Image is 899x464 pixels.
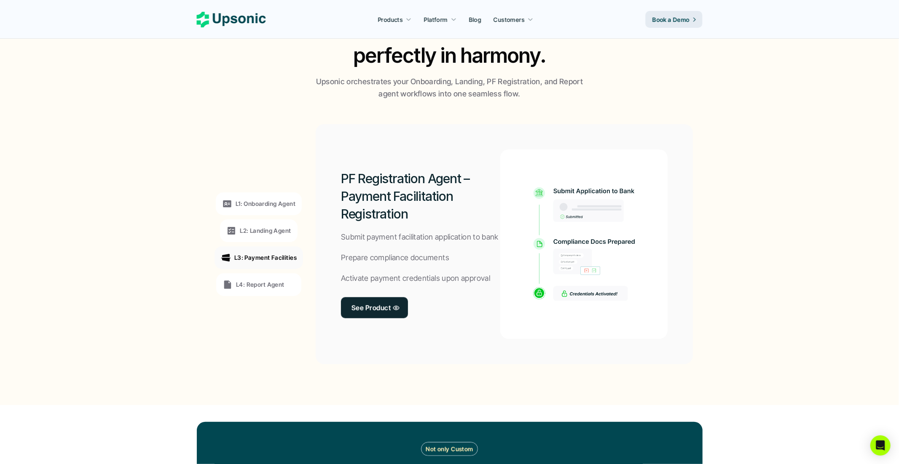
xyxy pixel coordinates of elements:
h2: Four seamless agentic workflows, perfectly in harmony. [288,13,612,69]
p: Activate payment credentials upon approval [341,272,490,285]
p: L3: Payment Facilities [234,253,297,262]
p: L1: Onboarding Agent [236,199,295,208]
p: See Product [352,301,391,314]
p: Not only Custom [426,445,473,453]
p: L2: Landing Agent [240,226,291,235]
h2: PF Registration Agent – Payment Facilitation Registration [341,170,500,223]
p: Upsonic orchestrates your Onboarding, Landing, PF Registration, and Report agent workflows into o... [313,76,587,100]
p: Blog [469,15,481,24]
p: Book a Demo [652,15,690,24]
a: Book a Demo [646,11,703,28]
div: Open Intercom Messenger [870,435,891,456]
a: Blog [464,12,486,27]
p: L4: Report Agent [236,280,284,289]
p: Platform [424,15,448,24]
p: Submit payment facilitation application to bank [341,231,499,243]
p: Products [378,15,403,24]
a: See Product [341,297,408,318]
a: Products [373,12,417,27]
p: Customers [494,15,525,24]
p: Prepare compliance documents [341,252,449,264]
